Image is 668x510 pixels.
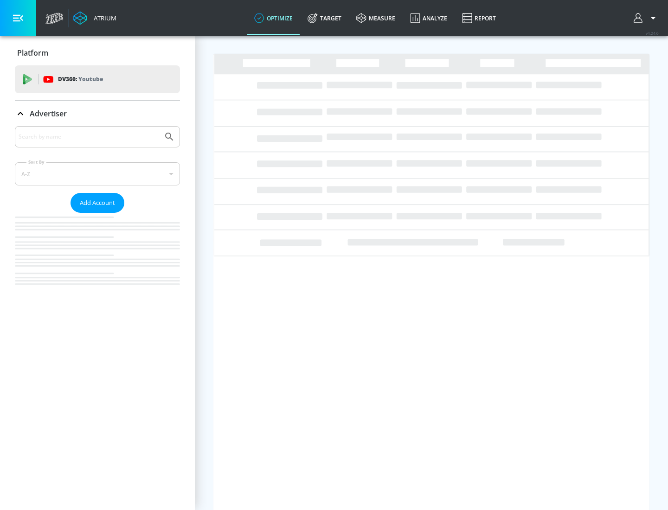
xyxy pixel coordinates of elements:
div: A-Z [15,162,180,185]
a: Report [455,1,503,35]
nav: list of Advertiser [15,213,180,303]
div: Advertiser [15,101,180,127]
div: DV360: Youtube [15,65,180,93]
a: measure [349,1,403,35]
button: Add Account [71,193,124,213]
a: optimize [247,1,300,35]
a: Target [300,1,349,35]
p: DV360: [58,74,103,84]
span: v 4.24.0 [646,31,659,36]
label: Sort By [26,159,46,165]
input: Search by name [19,131,159,143]
a: Analyze [403,1,455,35]
div: Advertiser [15,126,180,303]
p: Platform [17,48,48,58]
div: Platform [15,40,180,66]
a: Atrium [73,11,116,25]
p: Advertiser [30,108,67,119]
p: Youtube [78,74,103,84]
div: Atrium [90,14,116,22]
span: Add Account [80,198,115,208]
